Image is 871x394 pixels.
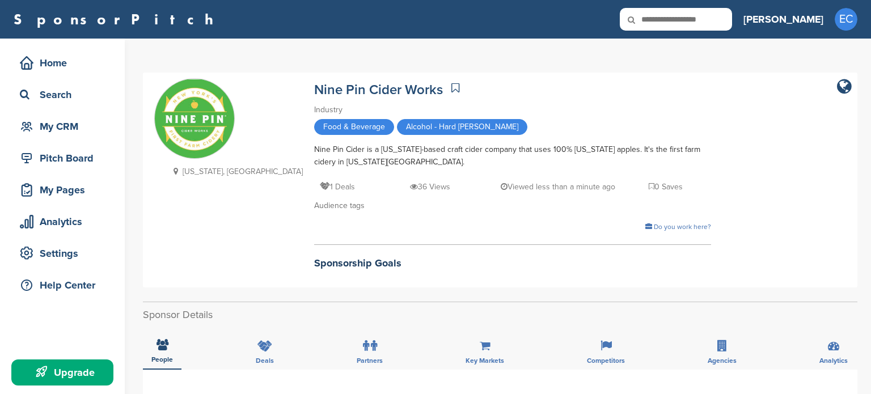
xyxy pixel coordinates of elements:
span: Competitors [587,357,625,364]
a: company link [837,78,852,95]
a: Upgrade [11,359,113,385]
p: Viewed less than a minute ago [501,180,615,194]
span: Food & Beverage [314,119,394,135]
p: 36 Views [410,180,450,194]
span: People [151,356,173,363]
span: Agencies [708,357,737,364]
span: Deals [256,357,274,364]
a: SponsorPitch [14,12,221,27]
div: Analytics [17,211,113,232]
a: [PERSON_NAME] [743,7,823,32]
div: Upgrade [17,362,113,383]
span: Do you work here? [654,223,711,231]
a: Search [11,82,113,108]
span: Key Markets [466,357,504,364]
div: Nine Pin Cider is a [US_STATE]-based craft cider company that uses 100% [US_STATE] apples. It's t... [314,143,711,168]
h3: [PERSON_NAME] [743,11,823,27]
span: Analytics [819,357,848,364]
p: [US_STATE], [GEOGRAPHIC_DATA] [168,164,303,179]
a: My Pages [11,177,113,203]
span: EC [835,8,857,31]
p: 1 Deals [320,180,355,194]
span: Alcohol - Hard [PERSON_NAME] [397,119,527,135]
h2: Sponsorship Goals [314,256,711,271]
div: My Pages [17,180,113,200]
div: My CRM [17,116,113,137]
div: Audience tags [314,200,711,212]
h2: Sponsor Details [143,307,857,323]
a: My CRM [11,113,113,139]
div: Industry [314,104,711,116]
a: Nine Pin Cider Works [314,82,443,98]
a: Analytics [11,209,113,235]
a: Settings [11,240,113,266]
div: Help Center [17,275,113,295]
a: Pitch Board [11,145,113,171]
div: Pitch Board [17,148,113,168]
img: Sponsorpitch & Nine Pin Cider Works [155,79,234,159]
div: Settings [17,243,113,264]
div: Search [17,84,113,105]
a: Do you work here? [645,223,711,231]
span: Partners [357,357,383,364]
div: Home [17,53,113,73]
a: Home [11,50,113,76]
p: 0 Saves [649,180,683,194]
a: Help Center [11,272,113,298]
